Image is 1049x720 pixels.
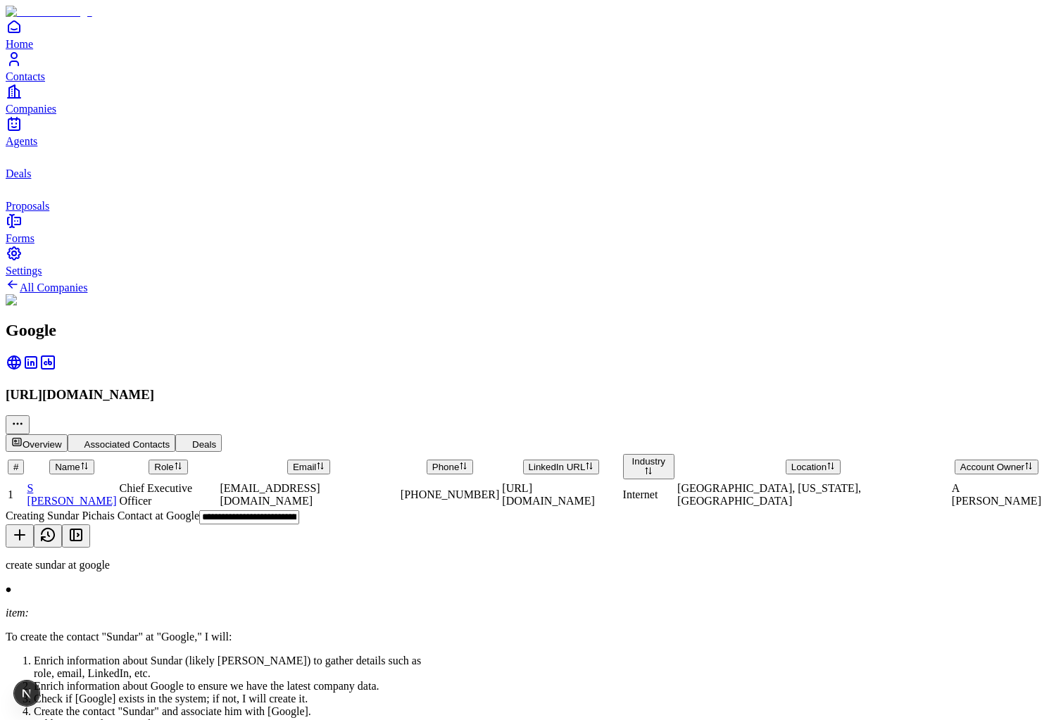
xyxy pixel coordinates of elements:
a: Settings [6,245,1043,277]
button: LinkedIn URL [523,460,600,474]
a: Companies [6,83,1043,115]
span: Companies [6,103,56,115]
li: Create the contact "Sundar" and associate him with [Google]. [34,705,428,718]
a: deals [6,148,1043,179]
div: 1 [8,488,24,501]
div: S [27,482,116,495]
button: Account Owner [955,460,1038,474]
h2: Google [6,321,1043,340]
button: Associated Contacts [68,434,176,452]
button: Email [287,460,330,474]
button: # [8,460,24,474]
h3: [URL][DOMAIN_NAME] [6,387,1043,403]
a: Forms [6,213,1043,244]
button: Deals [175,434,222,452]
li: Enrich information about Google to ensure we have the latest company data. [34,680,428,693]
span: [PHONE_NUMBER] [401,488,499,500]
span: Home [6,38,33,50]
li: Enrich information about Sundar (likely [PERSON_NAME]) to gather details such as role, email, Lin... [34,655,428,680]
a: proposals [6,180,1043,212]
a: Contacts [6,51,1043,82]
img: Google [6,294,50,307]
button: Toggle sidebar [62,524,90,548]
button: View history [34,524,62,548]
a: S[PERSON_NAME] [27,482,116,507]
span: [PERSON_NAME] [952,495,1041,507]
button: Phone [427,460,474,474]
span: Proposals [6,200,49,212]
span: Settings [6,265,42,277]
span: Forms [6,232,34,244]
span: Deals [6,168,31,179]
button: Overview [6,434,68,452]
span: Chief Executive Officer [120,482,193,507]
button: Location [786,460,841,474]
span: Creating Sundar Pichais Contact at Google [6,510,199,522]
span: Agents [6,135,37,147]
button: New conversation [6,524,34,548]
i: item: [6,607,29,619]
span: Contacts [6,70,45,82]
a: Agents [6,115,1043,147]
button: Name [49,460,94,474]
div: A [952,482,1041,495]
span: [EMAIL_ADDRESS][DOMAIN_NAME] [220,482,320,507]
p: To create the contact "Sundar" at "Google," I will: [6,631,428,643]
button: More actions [6,415,30,434]
a: Home [6,18,1043,50]
p: create sundar at google [6,559,428,571]
a: All Companies [6,282,87,293]
li: Check if [Google] exists in the system; if not, I will create it. [34,693,428,705]
button: Industry [623,454,674,479]
span: [GEOGRAPHIC_DATA], [US_STATE], [GEOGRAPHIC_DATA] [677,482,861,507]
span: [URL][DOMAIN_NAME] [502,482,595,507]
img: Item Brain Logo [6,6,92,18]
span: Internet [623,488,658,500]
button: Role [149,460,187,474]
span: [PERSON_NAME] [27,495,116,507]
